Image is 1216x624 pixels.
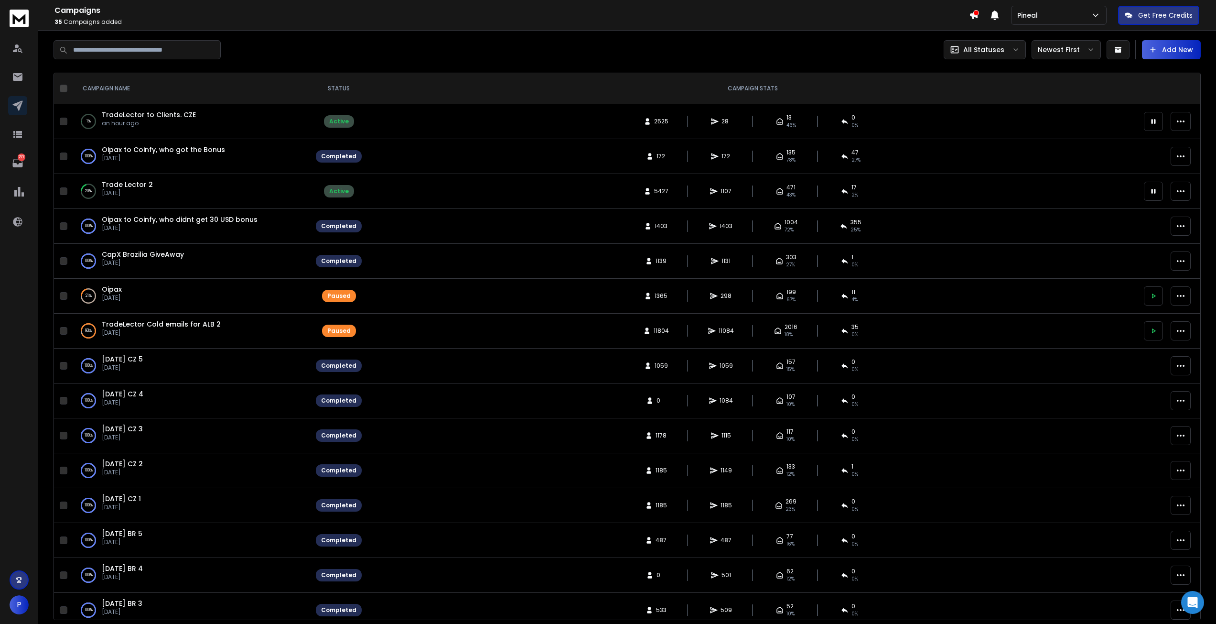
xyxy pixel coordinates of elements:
div: Active [329,118,349,125]
span: [DATE] CZ 2 [102,459,143,469]
span: 1059 [720,362,733,370]
span: 0 % [851,505,858,513]
span: 11084 [719,327,734,335]
a: TradeLector to Clients. CZE [102,110,196,120]
div: Completed [321,432,356,439]
span: 298 [721,292,732,300]
div: Completed [321,397,356,405]
td: 100%Oipax to Coinfy, who didnt get 30 USD bonus[DATE] [71,209,310,244]
div: Completed [321,362,356,370]
span: 77 [786,533,793,540]
h1: Campaigns [54,5,969,16]
span: 269 [786,498,796,505]
span: 52 [786,602,794,610]
p: [DATE] [102,329,221,337]
a: [DATE] BR 4 [102,564,143,573]
span: 47 [851,149,859,156]
a: Oipax [102,285,122,294]
span: 10 % [786,436,795,443]
span: 2525 [654,118,668,125]
p: [DATE] [102,294,122,302]
span: 5427 [654,187,668,195]
p: [DATE] [102,364,143,372]
a: [DATE] CZ 1 [102,494,141,504]
span: 2016 [785,323,797,331]
span: 1365 [655,292,667,300]
span: 1185 [721,502,732,509]
div: Completed [321,153,356,160]
p: [DATE] [102,608,142,616]
span: 18 % [785,331,793,339]
span: 0 [851,568,855,575]
p: 100 % [85,431,93,440]
span: 487 [656,536,667,544]
span: 0 [656,571,666,579]
a: 277 [8,153,27,173]
span: 471 [786,184,796,191]
a: [DATE] BR 3 [102,599,142,608]
span: 0 [851,602,855,610]
p: [DATE] [102,504,141,511]
p: 100 % [85,361,93,371]
span: 1403 [720,222,732,230]
p: 100 % [85,536,93,545]
div: Open Intercom Messenger [1181,591,1204,614]
span: 1 [851,463,853,471]
p: [DATE] [102,224,258,232]
span: 0 % [851,436,858,443]
div: Active [329,187,349,195]
div: Completed [321,606,356,614]
span: 0 % [851,121,858,129]
span: 23 % [786,505,795,513]
span: 0 [851,114,855,121]
span: 1149 [721,467,732,474]
span: 533 [656,606,667,614]
p: Campaigns added [54,18,969,26]
span: 0 % [851,401,858,408]
span: 133 [786,463,795,471]
span: 1115 [721,432,731,439]
p: [DATE] [102,538,142,546]
span: 15 % [786,366,795,373]
span: 0 [851,428,855,436]
th: STATUS [310,73,367,104]
span: 1139 [656,257,667,265]
span: 487 [721,536,732,544]
span: 1059 [655,362,668,370]
span: Trade Lector 2 [102,180,153,189]
p: an hour ago [102,120,196,127]
span: 16 % [786,540,795,548]
td: 93%TradeLector Cold emails for ALB 2[DATE] [71,314,310,349]
div: Paused [327,292,351,300]
p: [DATE] [102,154,225,162]
span: 172 [721,153,731,160]
span: 0 % [851,261,858,269]
p: Get Free Credits [1138,11,1193,20]
span: Oipax to Coinfy, who got the Bonus [102,145,225,154]
span: 303 [786,253,796,261]
span: CapX Brazilia GiveAway [102,250,184,259]
a: [DATE] BR 5 [102,529,142,538]
p: [DATE] [102,434,143,441]
span: 0 % [851,610,858,618]
span: 11804 [654,327,669,335]
p: 277 [18,153,25,161]
span: 17 [851,184,857,191]
span: 355 [850,219,861,226]
span: 67 % [786,296,796,304]
a: [DATE] CZ 5 [102,354,143,364]
span: 107 [786,393,796,401]
p: 100 % [85,501,93,510]
span: 0 % [851,366,858,373]
span: 27 % [786,261,795,269]
span: 0 % [851,471,858,478]
span: 172 [656,153,666,160]
p: [DATE] [102,573,143,581]
img: logo [10,10,29,27]
td: 100%[DATE] BR 5[DATE] [71,523,310,558]
a: Oipax to Coinfy, who didnt get 30 USD bonus [102,215,258,224]
div: Paused [327,327,351,335]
